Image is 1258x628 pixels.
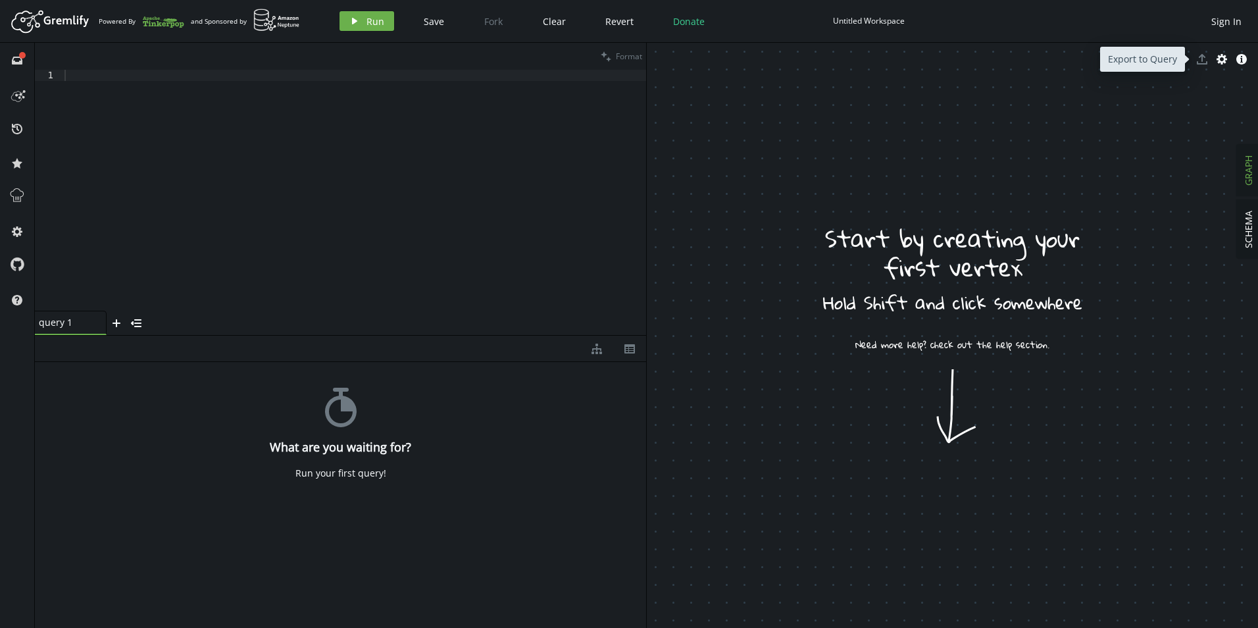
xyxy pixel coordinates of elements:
[474,11,513,31] button: Fork
[597,43,646,70] button: Format
[253,9,300,32] img: AWS Neptune
[191,9,300,34] div: and Sponsored by
[270,440,411,454] h4: What are you waiting for?
[673,15,705,28] span: Donate
[1211,15,1242,28] span: Sign In
[1100,47,1185,72] div: Export to Query
[99,10,184,33] div: Powered By
[595,11,643,31] button: Revert
[533,11,576,31] button: Clear
[605,15,634,28] span: Revert
[424,15,444,28] span: Save
[340,11,394,31] button: Run
[1205,11,1248,31] button: Sign In
[1242,211,1255,248] span: SCHEMA
[366,15,384,28] span: Run
[833,16,905,26] div: Untitled Workspace
[484,15,503,28] span: Fork
[543,15,566,28] span: Clear
[35,70,62,81] div: 1
[663,11,715,31] button: Donate
[414,11,454,31] button: Save
[1242,155,1255,186] span: GRAPH
[295,467,386,479] div: Run your first query!
[616,51,642,62] span: Format
[39,317,91,328] span: query 1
